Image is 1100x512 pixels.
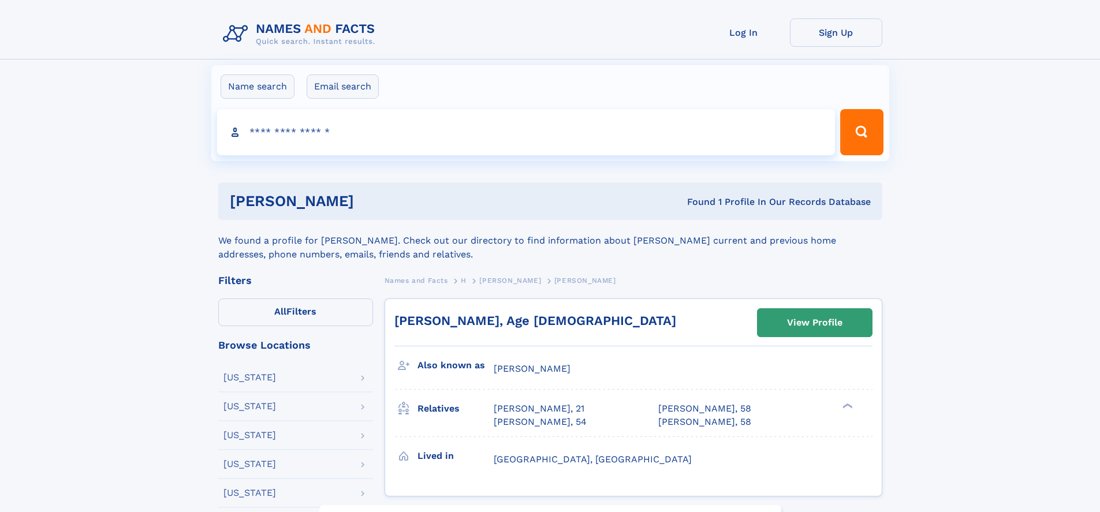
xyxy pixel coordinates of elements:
[417,446,494,466] h3: Lived in
[223,459,276,469] div: [US_STATE]
[790,18,882,47] a: Sign Up
[658,416,751,428] a: [PERSON_NAME], 58
[554,276,616,285] span: [PERSON_NAME]
[494,363,570,374] span: [PERSON_NAME]
[223,402,276,411] div: [US_STATE]
[461,273,467,287] a: H
[479,276,541,285] span: [PERSON_NAME]
[758,309,872,337] a: View Profile
[520,196,871,208] div: Found 1 Profile In Our Records Database
[417,399,494,418] h3: Relatives
[307,74,379,99] label: Email search
[658,402,751,415] a: [PERSON_NAME], 58
[223,373,276,382] div: [US_STATE]
[223,431,276,440] div: [US_STATE]
[394,313,676,328] a: [PERSON_NAME], Age [DEMOGRAPHIC_DATA]
[218,18,385,50] img: Logo Names and Facts
[787,309,842,336] div: View Profile
[230,194,521,208] h1: [PERSON_NAME]
[385,273,448,287] a: Names and Facts
[221,74,294,99] label: Name search
[494,454,692,465] span: [GEOGRAPHIC_DATA], [GEOGRAPHIC_DATA]
[223,488,276,498] div: [US_STATE]
[461,276,467,285] span: H
[494,402,584,415] a: [PERSON_NAME], 21
[840,109,883,155] button: Search Button
[479,273,541,287] a: [PERSON_NAME]
[218,298,373,326] label: Filters
[698,18,790,47] a: Log In
[494,416,587,428] a: [PERSON_NAME], 54
[217,109,836,155] input: search input
[274,306,286,317] span: All
[218,220,882,261] div: We found a profile for [PERSON_NAME]. Check out our directory to find information about [PERSON_N...
[840,402,853,410] div: ❯
[218,275,373,286] div: Filters
[218,340,373,350] div: Browse Locations
[417,356,494,375] h3: Also known as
